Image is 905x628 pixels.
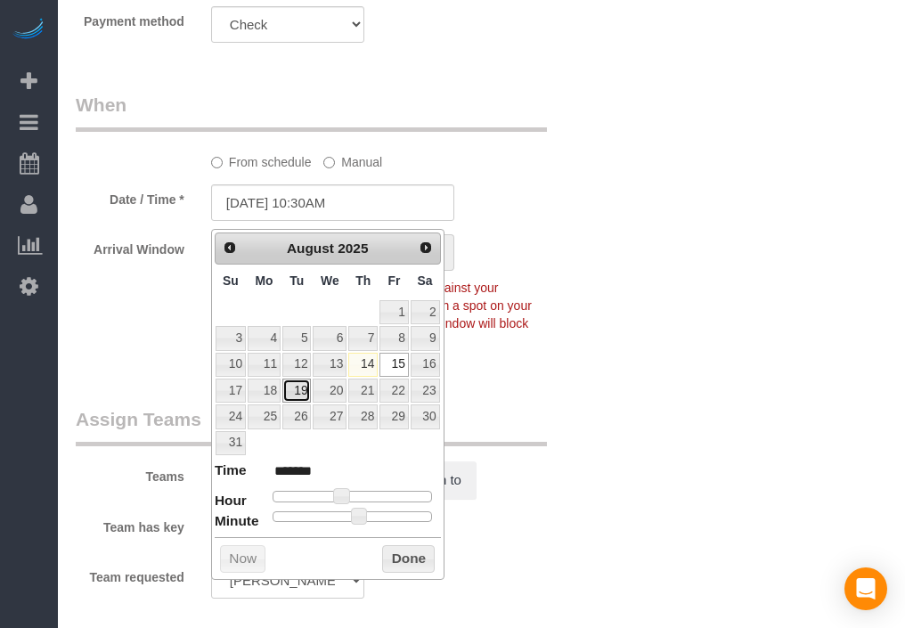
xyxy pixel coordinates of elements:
[411,404,440,428] a: 30
[411,300,440,324] a: 2
[844,567,887,610] div: Open Intercom Messenger
[248,379,281,403] a: 18
[411,353,440,377] a: 16
[413,235,438,260] a: Next
[382,545,435,574] button: Done
[211,157,223,168] input: From schedule
[211,147,312,171] label: From schedule
[215,461,247,483] dt: Time
[248,353,281,377] a: 11
[379,379,408,403] a: 22
[62,512,198,536] label: Team has key
[215,491,247,513] dt: Hour
[62,234,198,258] label: Arrival Window
[348,404,378,428] a: 28
[248,326,281,350] a: 4
[62,461,198,485] label: Teams
[313,353,347,377] a: 13
[289,273,304,288] span: Tuesday
[255,273,273,288] span: Monday
[216,326,246,350] a: 3
[216,404,246,428] a: 24
[379,353,408,377] a: 15
[215,511,259,534] dt: Minute
[321,273,339,288] span: Wednesday
[62,184,198,208] label: Date / Time *
[76,406,547,446] legend: Assign Teams
[411,379,440,403] a: 23
[223,241,237,255] span: Prev
[11,18,46,43] img: Automaid Logo
[419,241,433,255] span: Next
[379,326,408,350] a: 8
[379,300,408,324] a: 1
[313,404,347,428] a: 27
[387,273,400,288] span: Friday
[223,273,239,288] span: Sunday
[313,379,347,403] a: 20
[216,379,246,403] a: 17
[313,326,347,350] a: 6
[338,241,368,256] span: 2025
[348,379,378,403] a: 21
[379,404,408,428] a: 29
[323,157,335,168] input: Manual
[411,326,440,350] a: 9
[62,562,198,586] label: Team requested
[62,6,198,30] label: Payment method
[287,241,334,256] span: August
[348,326,378,350] a: 7
[76,92,547,132] legend: When
[418,273,433,288] span: Saturday
[216,353,246,377] a: 10
[217,235,242,260] a: Prev
[211,184,455,221] input: MM/DD/YYYY HH:MM
[348,353,378,377] a: 14
[282,404,311,428] a: 26
[282,326,311,350] a: 5
[282,353,311,377] a: 12
[355,273,371,288] span: Thursday
[220,545,265,574] button: Now
[323,147,382,171] label: Manual
[248,404,281,428] a: 25
[216,431,246,455] a: 31
[282,379,311,403] a: 19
